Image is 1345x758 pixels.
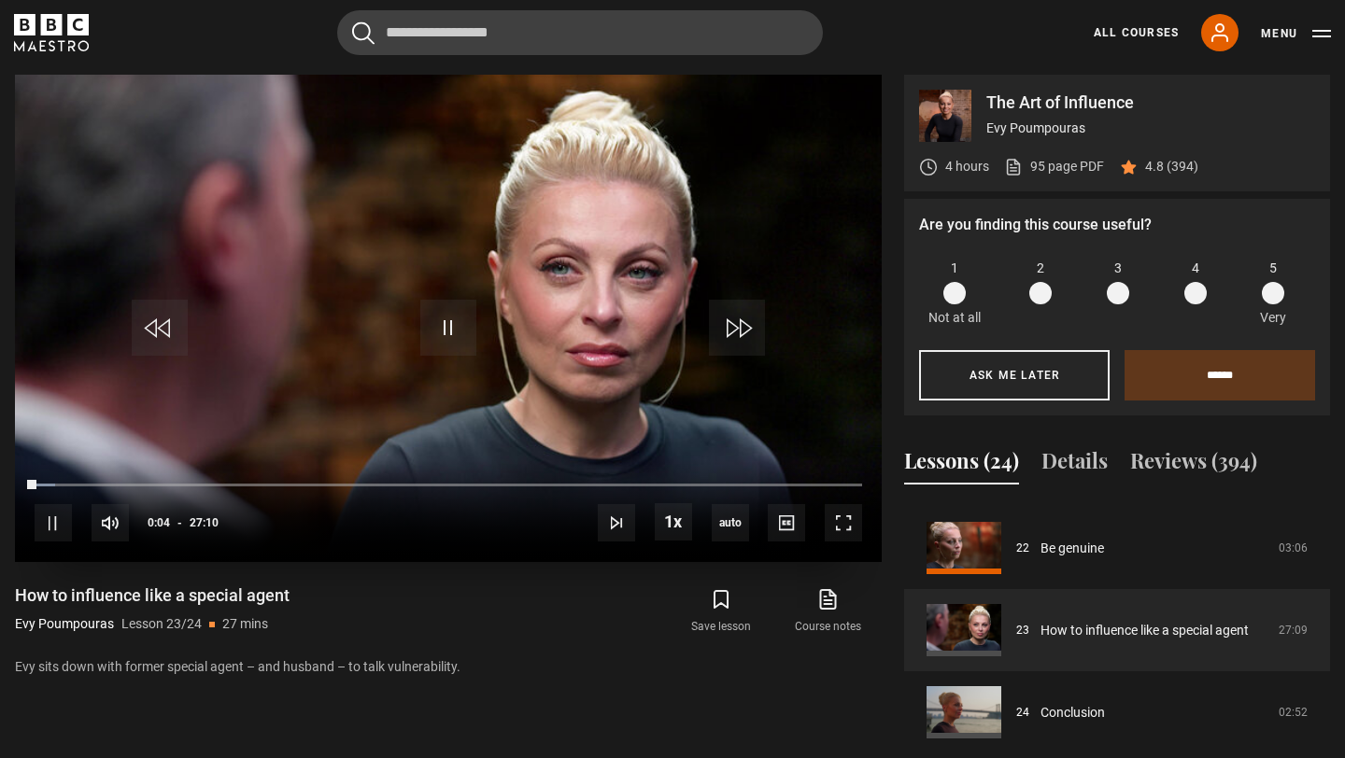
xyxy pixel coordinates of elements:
[655,503,692,540] button: Playback Rate
[1004,157,1104,176] a: 95 page PDF
[919,214,1315,236] p: Are you finding this course useful?
[904,445,1019,484] button: Lessons (24)
[190,506,219,540] span: 27:10
[1254,308,1291,328] p: Very
[712,504,749,541] div: Current quality: 720p
[1041,539,1104,558] a: Be genuine
[177,516,182,529] span: -
[1192,259,1199,278] span: 4
[1145,157,1198,176] p: 4.8 (394)
[1041,445,1108,484] button: Details
[15,614,114,634] p: Evy Poumpouras
[35,484,862,487] div: Progress Bar
[15,657,882,677] p: Evy sits down with former special agent – and husband – to talk vulnerability.
[121,614,202,634] p: Lesson 23/24
[1094,24,1179,41] a: All Courses
[35,504,72,541] button: Pause
[951,259,958,278] span: 1
[919,350,1110,400] button: Ask me later
[668,584,774,639] button: Save lesson
[768,504,805,541] button: Captions
[712,504,749,541] span: auto
[928,308,981,328] p: Not at all
[775,584,882,639] a: Course notes
[986,94,1315,111] p: The Art of Influence
[945,157,989,176] p: 4 hours
[1130,445,1257,484] button: Reviews (394)
[15,584,290,607] h1: How to influence like a special agent
[337,10,823,55] input: Search
[352,21,375,45] button: Submit the search query
[1269,259,1277,278] span: 5
[92,504,129,541] button: Mute
[598,504,635,541] button: Next Lesson
[986,119,1315,138] p: Evy Poumpouras
[1041,621,1249,640] a: How to influence like a special agent
[1037,259,1044,278] span: 2
[825,504,862,541] button: Fullscreen
[1114,259,1122,278] span: 3
[1041,703,1105,723] a: Conclusion
[14,14,89,51] svg: BBC Maestro
[15,75,882,562] video-js: Video Player
[148,506,170,540] span: 0:04
[1261,24,1331,43] button: Toggle navigation
[222,614,268,634] p: 27 mins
